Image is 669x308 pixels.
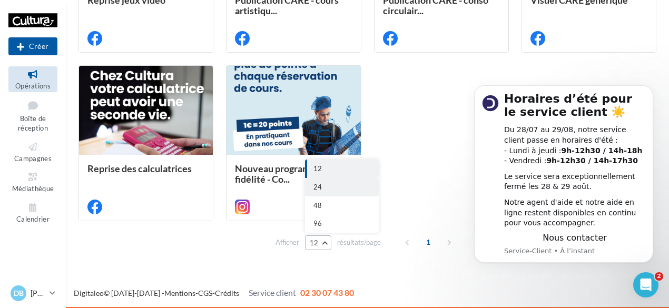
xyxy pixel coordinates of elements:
[31,288,45,299] p: [PERSON_NAME]
[300,287,354,297] span: 02 30 07 43 80
[305,214,379,233] button: 96
[74,289,354,297] span: © [DATE]-[DATE] - - -
[313,219,322,227] span: 96
[8,37,57,55] div: Nouvelle campagne
[87,163,192,174] span: Reprise des calculatrices
[420,234,437,251] span: 1
[14,154,52,163] span: Campagnes
[305,178,379,196] button: 24
[655,272,663,281] span: 2
[8,283,57,303] a: DB [PERSON_NAME]
[8,96,57,135] a: Boîte de réception
[8,37,57,55] button: Créer
[8,66,57,92] a: Opérations
[337,237,381,247] span: résultats/page
[305,196,379,215] button: 48
[235,163,336,185] span: Nouveau programme de fidélité - Co...
[164,289,195,297] a: Mentions
[198,289,212,297] a: CGS
[305,235,332,250] button: 12
[8,169,57,195] a: Médiathèque
[313,183,322,191] span: 24
[16,215,50,223] span: Calendrier
[18,114,48,133] span: Boîte de réception
[458,70,669,280] iframe: Intercom notifications message
[14,288,24,299] span: DB
[310,239,319,247] span: 12
[633,272,658,297] iframe: Intercom live chat
[74,289,104,297] a: Digitaleo
[313,201,322,210] span: 48
[249,287,296,297] span: Service client
[8,139,57,165] a: Campagnes
[313,164,322,173] span: 12
[215,289,239,297] a: Crédits
[12,184,54,193] span: Médiathèque
[305,160,379,178] button: 12
[15,82,51,90] span: Opérations
[276,237,299,247] span: Afficher
[8,200,57,225] a: Calendrier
